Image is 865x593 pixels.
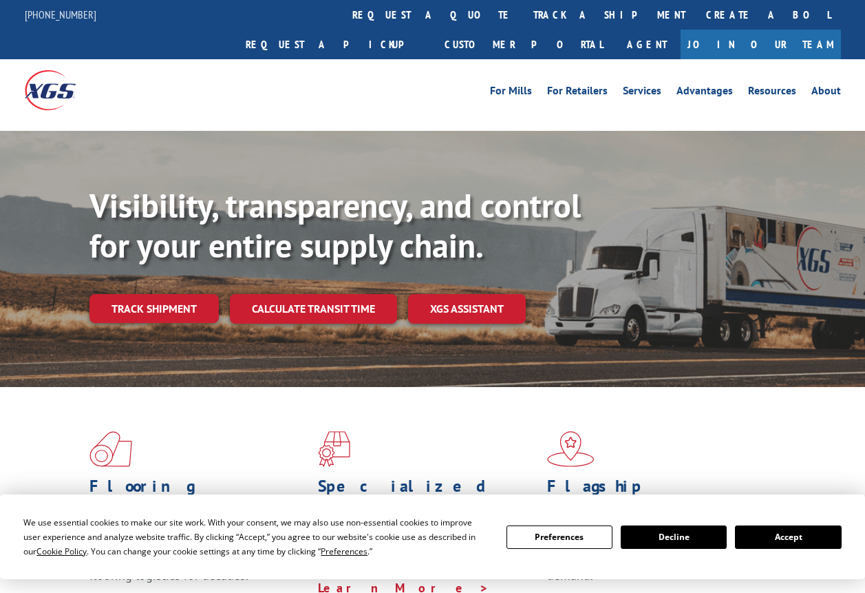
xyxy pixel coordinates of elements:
[547,431,595,467] img: xgs-icon-flagship-distribution-model-red
[735,526,841,549] button: Accept
[676,85,733,101] a: Advantages
[490,85,532,101] a: For Mills
[681,30,841,59] a: Join Our Team
[748,85,796,101] a: Resources
[235,30,434,59] a: Request a pickup
[811,85,841,101] a: About
[89,431,132,467] img: xgs-icon-total-supply-chain-intelligence-red
[36,545,87,557] span: Cookie Policy
[613,30,681,59] a: Agent
[89,478,308,534] h1: Flooring Logistics Solutions
[230,294,397,324] a: Calculate transit time
[89,294,219,323] a: Track shipment
[434,30,613,59] a: Customer Portal
[23,515,489,559] div: We use essential cookies to make our site work. With your consent, we may also use non-essential ...
[547,85,608,101] a: For Retailers
[506,526,612,549] button: Preferences
[547,478,765,534] h1: Flagship Distribution Model
[321,545,367,557] span: Preferences
[318,431,350,467] img: xgs-icon-focused-on-flooring-red
[547,534,762,583] span: Our agile distribution network gives you nationwide inventory management on demand.
[89,534,303,583] span: As an industry carrier of choice, XGS has brought innovation and dedication to flooring logistics...
[621,526,727,549] button: Decline
[318,478,536,518] h1: Specialized Freight Experts
[25,8,96,21] a: [PHONE_NUMBER]
[623,85,661,101] a: Services
[89,184,581,267] b: Visibility, transparency, and control for your entire supply chain.
[408,294,526,324] a: XGS ASSISTANT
